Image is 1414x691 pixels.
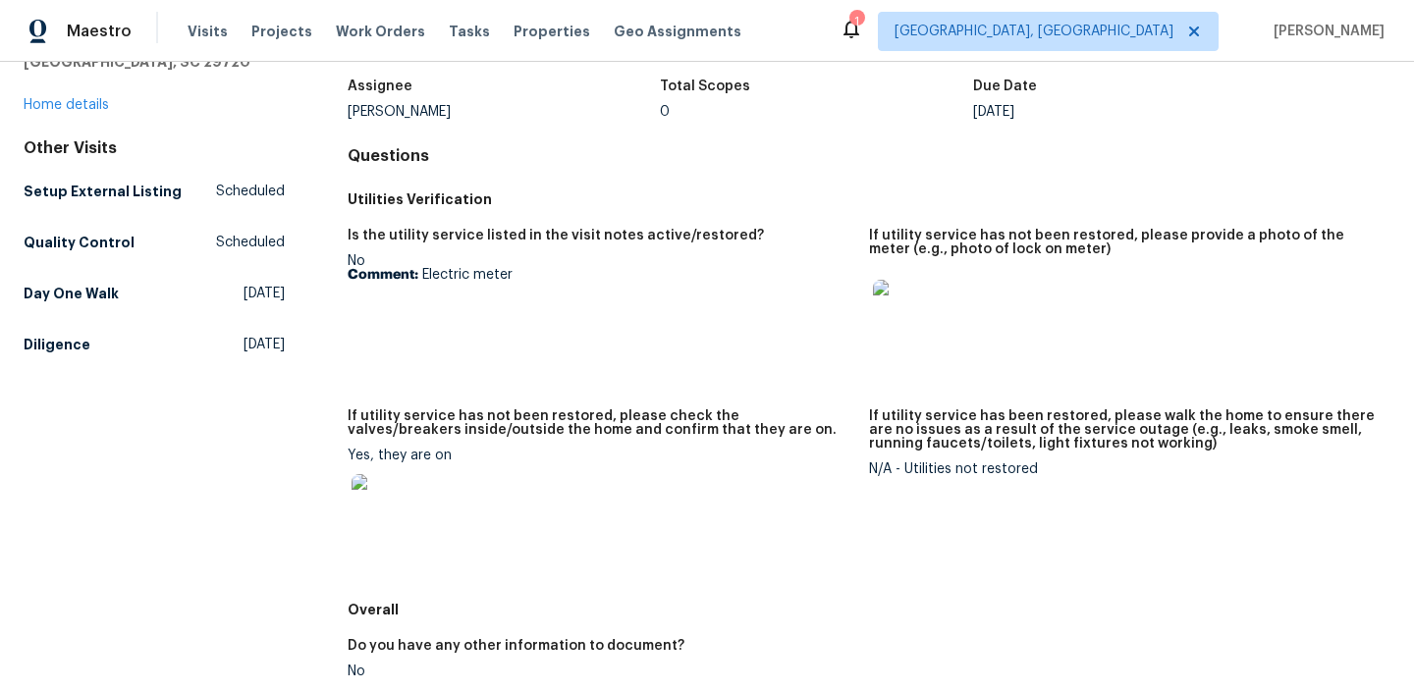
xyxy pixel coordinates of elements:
[348,449,853,549] div: Yes, they are on
[348,268,418,282] b: Comment:
[24,225,285,260] a: Quality ControlScheduled
[869,409,1375,451] h5: If utility service has been restored, please walk the home to ensure there are no issues as a res...
[973,80,1037,93] h5: Due Date
[973,105,1286,119] div: [DATE]
[24,276,285,311] a: Day One Walk[DATE]
[348,229,764,242] h5: Is the utility service listed in the visit notes active/restored?
[849,12,863,31] div: 1
[1266,22,1385,41] span: [PERSON_NAME]
[24,233,135,252] h5: Quality Control
[348,268,853,282] p: Electric meter
[449,25,490,38] span: Tasks
[614,22,741,41] span: Geo Assignments
[336,22,425,41] span: Work Orders
[24,138,285,158] div: Other Visits
[24,284,119,303] h5: Day One Walk
[244,335,285,354] span: [DATE]
[348,146,1390,166] h4: Questions
[348,189,1390,209] h5: Utilities Verification
[251,22,312,41] span: Projects
[216,233,285,252] span: Scheduled
[869,229,1375,256] h5: If utility service has not been restored, please provide a photo of the meter (e.g., photo of loc...
[24,98,109,112] a: Home details
[869,462,1375,476] div: N/A - Utilities not restored
[67,22,132,41] span: Maestro
[348,639,684,653] h5: Do you have any other information to document?
[348,254,853,282] div: No
[348,105,661,119] div: [PERSON_NAME]
[188,22,228,41] span: Visits
[244,284,285,303] span: [DATE]
[24,327,285,362] a: Diligence[DATE]
[24,174,285,209] a: Setup External ListingScheduled
[660,105,973,119] div: 0
[348,600,1390,619] h5: Overall
[216,182,285,201] span: Scheduled
[348,409,853,437] h5: If utility service has not been restored, please check the valves/breakers inside/outside the hom...
[895,22,1173,41] span: [GEOGRAPHIC_DATA], [GEOGRAPHIC_DATA]
[24,52,285,72] h5: [GEOGRAPHIC_DATA], SC 29720
[24,335,90,354] h5: Diligence
[348,80,412,93] h5: Assignee
[514,22,590,41] span: Properties
[660,80,750,93] h5: Total Scopes
[348,664,853,678] div: No
[24,182,182,201] h5: Setup External Listing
